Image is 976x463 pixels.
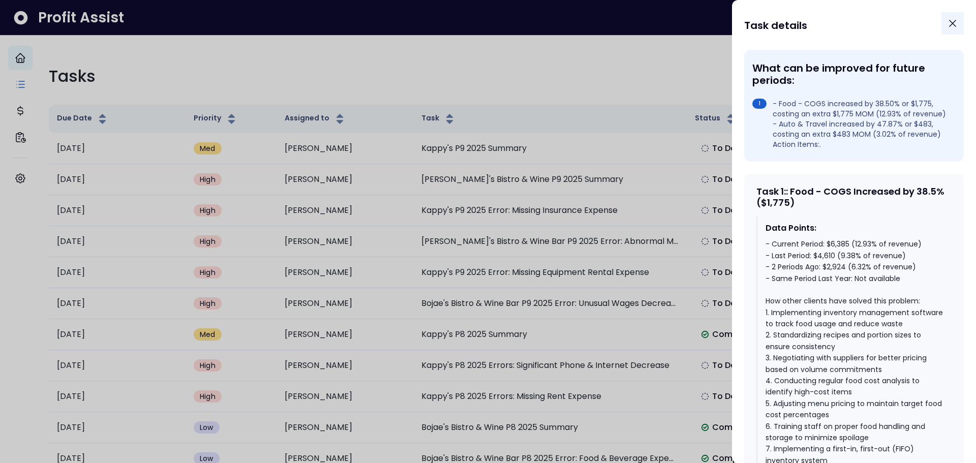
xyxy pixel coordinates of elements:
div: What can be improved for future periods: [752,62,952,86]
button: Close [941,12,964,35]
li: - Food - COGS increased by 38.50% or $1,775, costing an extra $1,775 MOM (12.93% of revenue) - Au... [752,99,952,149]
h1: Task details [744,16,807,35]
div: Data Points: [766,222,943,234]
div: Task 1 : : Food - COGS Increased by 38.5% ($1,775) [756,186,952,208]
